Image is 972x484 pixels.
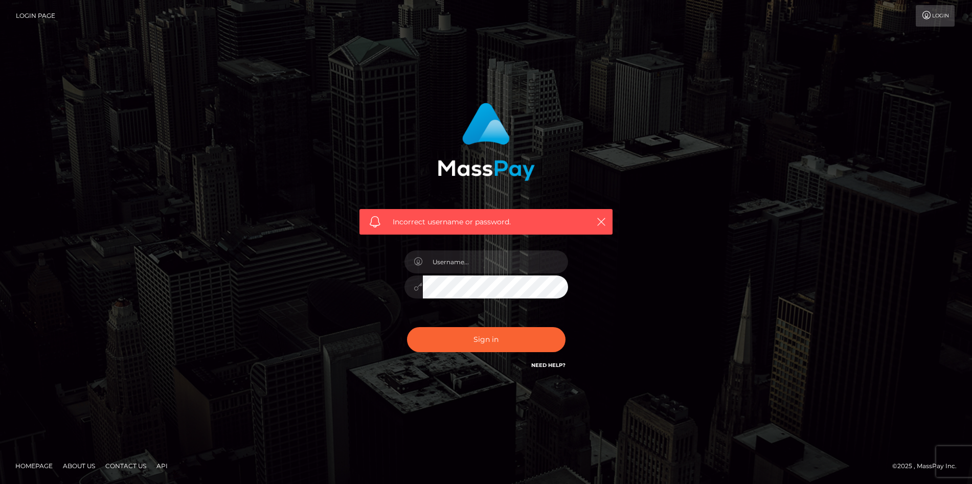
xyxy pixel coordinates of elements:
div: © 2025 , MassPay Inc. [892,460,964,472]
a: Contact Us [101,458,150,474]
span: Incorrect username or password. [393,217,579,227]
a: Login [916,5,955,27]
a: Login Page [16,5,55,27]
input: Username... [423,250,568,273]
button: Sign in [407,327,566,352]
a: API [152,458,172,474]
a: Need Help? [531,362,566,368]
a: About Us [59,458,99,474]
a: Homepage [11,458,57,474]
img: MassPay Login [438,103,535,181]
